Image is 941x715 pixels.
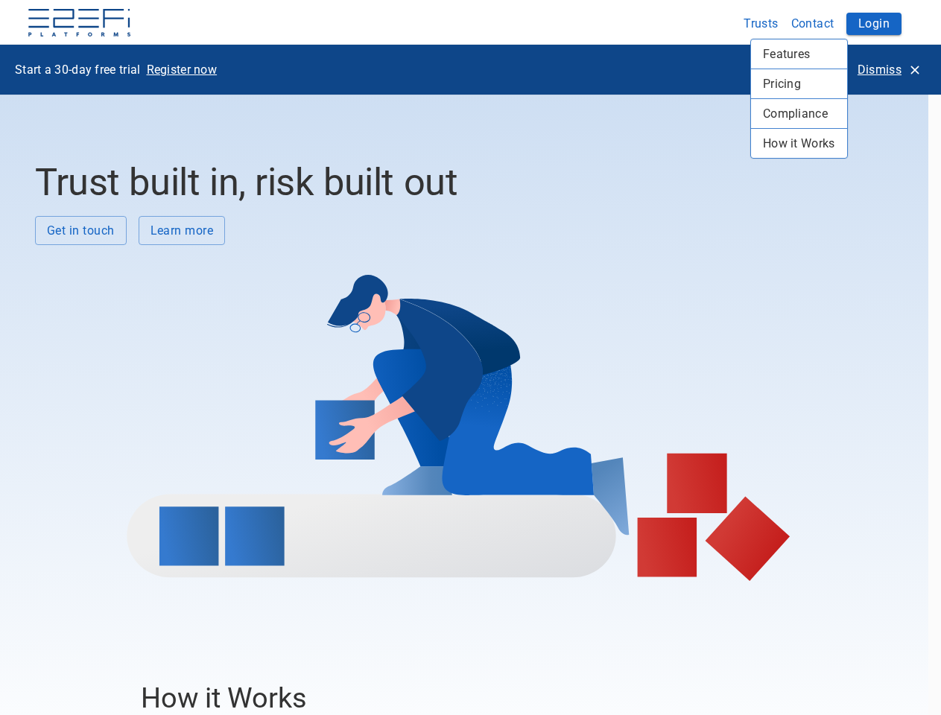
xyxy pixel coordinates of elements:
[763,75,835,92] span: Pricing
[763,105,835,122] span: Compliance
[763,135,835,152] span: How it Works
[763,45,835,63] span: Features
[751,39,847,69] div: Features
[751,69,847,98] div: Pricing
[751,129,847,158] div: How it Works
[751,99,847,128] div: Compliance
